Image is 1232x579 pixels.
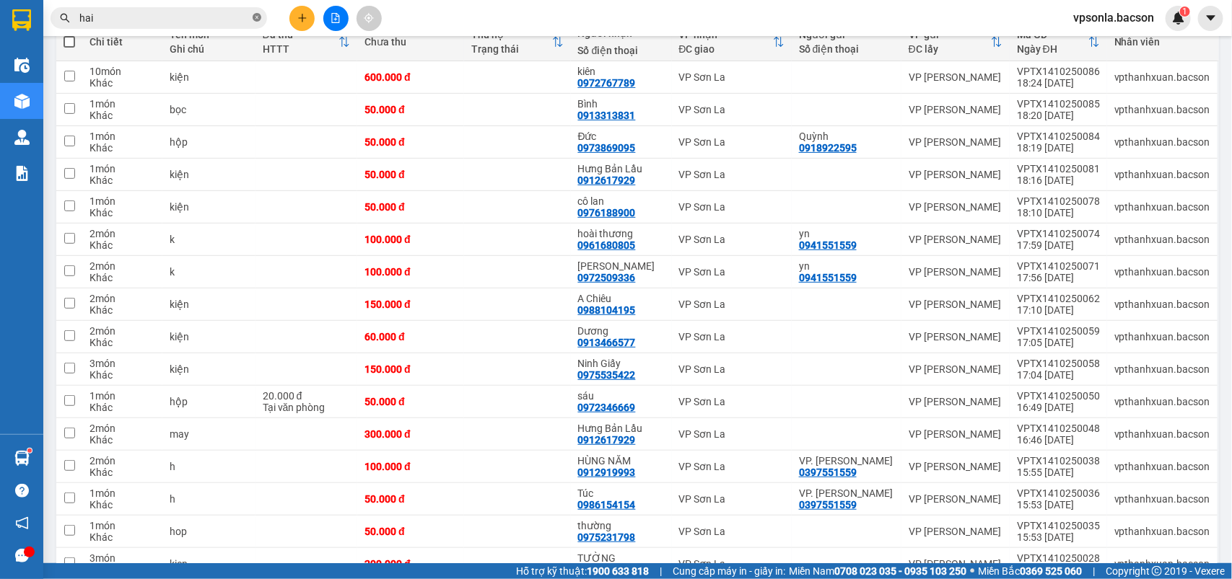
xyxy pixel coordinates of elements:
div: VP [PERSON_NAME] [909,493,1002,505]
div: VPTX1410250074 [1017,228,1100,239]
div: 16:49 [DATE] [1017,402,1100,413]
div: 0986154154 [578,499,636,511]
div: vpthanhxuan.bacson [1114,201,1210,213]
div: VP [PERSON_NAME] [909,136,1002,148]
div: 0912617929 [578,174,636,186]
div: 0913466577 [578,337,636,348]
div: hộp [170,136,248,148]
div: Khác [89,369,155,381]
div: Khác [89,337,155,348]
div: VPTX1410250038 [1017,455,1100,467]
div: 10 món [89,66,155,77]
span: 1 [1182,6,1187,17]
div: 1 món [89,163,155,174]
div: 0973869095 [578,142,636,154]
span: message [15,549,29,562]
span: search [60,13,70,23]
strong: 1900 633 818 [587,565,649,577]
div: A Chiêu [578,293,665,304]
div: 0397551559 [799,499,857,511]
div: 0912617929 [578,434,636,446]
div: kiẹn [170,558,248,570]
div: Khác [89,467,155,478]
div: 50.000 đ [364,136,457,148]
div: VPTX1410250036 [1017,487,1100,499]
div: vpthanhxuan.bacson [1114,71,1210,83]
div: Tại văn phòng [263,402,350,413]
div: k [170,234,248,245]
div: Khác [89,402,155,413]
div: 2 món [89,293,155,304]
img: logo-vxr [12,9,31,31]
div: 2 món [89,325,155,337]
div: 2 món [89,260,155,272]
div: HTTT [263,43,338,55]
button: plus [289,6,315,31]
div: Ngày ĐH [1017,43,1088,55]
div: VP Sơn La [679,558,785,570]
span: close-circle [253,12,261,25]
div: 17:56 [DATE] [1017,272,1100,283]
div: Nhân viên [1114,36,1210,48]
div: 15:55 [DATE] [1017,467,1100,478]
div: 0975231798 [578,531,636,543]
div: Trạng thái [471,43,552,55]
div: VP Sơn La [679,461,785,472]
div: vpthanhxuan.bacson [1114,363,1210,375]
div: 0972346669 [578,402,636,413]
div: hop [170,526,248,537]
div: VP [PERSON_NAME] [909,201,1002,213]
div: 50.000 đ [364,169,457,180]
div: kiện [170,169,248,180]
div: 3 món [89,552,155,564]
div: VP Sơn La [679,428,785,440]
img: warehouse-icon [14,58,30,73]
span: copyright [1152,566,1162,576]
div: 18:19 [DATE] [1017,142,1100,154]
div: Chưa thu [364,36,457,48]
div: VP [PERSON_NAME] [909,169,1002,180]
div: Oanh Thịnh [578,260,665,272]
div: Đức [578,131,665,142]
div: Khác [89,304,155,316]
div: bọc [170,104,248,115]
div: 100.000 đ [364,461,457,472]
div: 50.000 đ [364,104,457,115]
div: vpthanhxuan.bacson [1114,558,1210,570]
strong: 0708 023 035 - 0935 103 250 [834,565,966,577]
div: yn [799,260,894,272]
div: yn [799,228,894,239]
div: VP Sơn La [679,396,785,407]
div: vpthanhxuan.bacson [1114,331,1210,342]
div: 1 món [89,520,155,531]
div: sáu [578,390,665,402]
div: vpthanhxuan.bacson [1114,266,1210,278]
div: Khác [89,499,155,511]
div: VPTX1410250062 [1017,293,1100,304]
div: vpthanhxuan.bacson [1114,396,1210,407]
div: h [170,461,248,472]
th: Toggle SortBy [672,23,792,61]
div: 1 món [89,487,155,499]
div: VP Sơn La [679,169,785,180]
span: caret-down [1205,12,1218,25]
span: Miền Bắc [978,563,1082,579]
strong: 0369 525 060 [1020,565,1082,577]
div: vpthanhxuan.bacson [1114,136,1210,148]
div: 18:20 [DATE] [1017,110,1100,121]
img: warehouse-icon [14,130,30,145]
div: kiện [170,299,248,310]
div: cô lan [578,195,665,207]
button: aim [357,6,382,31]
div: 1 món [89,390,155,402]
div: Khác [89,174,155,186]
th: Toggle SortBy [1010,23,1107,61]
div: Ghi chú [170,43,248,55]
div: vpthanhxuan.bacson [1114,234,1210,245]
div: thường [578,520,665,531]
div: VP Sơn La [679,299,785,310]
div: VP [PERSON_NAME] [909,331,1002,342]
div: 0975535422 [578,369,636,381]
div: 300.000 đ [364,428,457,440]
div: VP [PERSON_NAME] [909,461,1002,472]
